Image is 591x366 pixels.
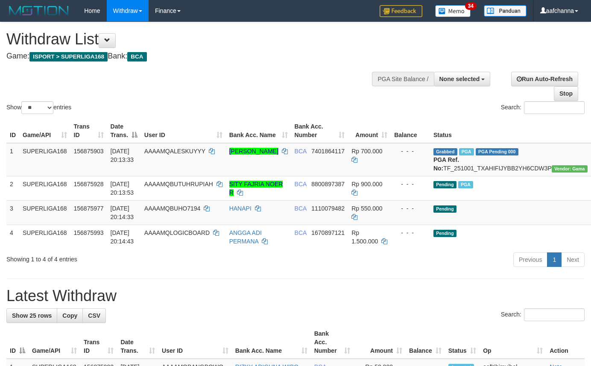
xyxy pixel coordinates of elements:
a: 1 [547,252,562,267]
span: BCA [295,181,307,187]
span: [DATE] 20:14:33 [111,205,134,220]
th: User ID: activate to sort column ascending [141,119,226,143]
th: Bank Acc. Number: activate to sort column ascending [311,326,354,359]
img: Button%20Memo.svg [435,5,471,17]
button: None selected [434,72,491,86]
a: CSV [82,308,106,323]
th: ID: activate to sort column descending [6,326,29,359]
td: SUPERLIGA168 [19,200,70,225]
a: HANAPI [229,205,252,212]
span: [DATE] 20:13:33 [111,148,134,163]
span: AAAAMQLOGICBOARD [144,229,210,236]
th: ID [6,119,19,143]
div: Showing 1 to 4 of 4 entries [6,252,240,264]
span: BCA [295,148,307,155]
span: None selected [439,76,480,82]
th: Trans ID: activate to sort column ascending [80,326,117,359]
img: panduan.png [484,5,527,17]
span: BCA [295,205,307,212]
span: BCA [295,229,307,236]
th: User ID: activate to sort column ascending [158,326,232,359]
a: Show 25 rows [6,308,57,323]
th: Bank Acc. Name: activate to sort column ascending [232,326,311,359]
a: Next [561,252,585,267]
th: Status [430,119,591,143]
span: Copy 1110079482 to clipboard [311,205,345,212]
span: [DATE] 20:13:53 [111,181,134,196]
span: Copy 1670897121 to clipboard [311,229,345,236]
span: 34 [465,2,477,10]
td: SUPERLIGA168 [19,176,70,200]
th: Action [546,326,585,359]
span: 156875977 [74,205,104,212]
span: CSV [88,312,100,319]
span: AAAAMQBUHO7194 [144,205,201,212]
span: Marked by aafsoycanthlai [458,181,473,188]
div: - - - [394,180,427,188]
span: Pending [433,230,456,237]
img: Feedback.jpg [380,5,422,17]
span: Marked by aafsoycanthlai [459,148,474,155]
input: Search: [524,308,585,321]
div: - - - [394,147,427,155]
input: Search: [524,101,585,114]
th: Trans ID: activate to sort column ascending [70,119,107,143]
span: 156875903 [74,148,104,155]
th: Op: activate to sort column ascending [480,326,546,359]
span: 156875993 [74,229,104,236]
a: [PERSON_NAME] [229,148,278,155]
span: Rp 700.000 [351,148,382,155]
th: Date Trans.: activate to sort column descending [107,119,141,143]
span: BCA [127,52,146,61]
a: ANGGA ADI PERMANA [229,229,262,245]
img: MOTION_logo.png [6,4,71,17]
div: - - - [394,204,427,213]
a: Copy [57,308,83,323]
td: SUPERLIGA168 [19,143,70,176]
div: - - - [394,228,427,237]
label: Show entries [6,101,71,114]
th: Bank Acc. Name: activate to sort column ascending [226,119,291,143]
b: PGA Ref. No: [433,156,459,172]
th: Balance: activate to sort column ascending [406,326,445,359]
td: 1 [6,143,19,176]
span: 156875928 [74,181,104,187]
a: Run Auto-Refresh [511,72,578,86]
th: Bank Acc. Number: activate to sort column ascending [291,119,348,143]
span: [DATE] 20:14:43 [111,229,134,245]
span: PGA Pending [476,148,518,155]
th: Amount: activate to sort column ascending [348,119,391,143]
td: TF_251001_TXAHIFIJYBB2YH6CDW3P [430,143,591,176]
a: SITY FAJRIA NOER R [229,181,283,196]
h4: Game: Bank: [6,52,386,61]
label: Search: [501,308,585,321]
span: Copy 7401864117 to clipboard [311,148,345,155]
span: Pending [433,181,456,188]
td: 3 [6,200,19,225]
td: SUPERLIGA168 [19,225,70,249]
th: Game/API: activate to sort column ascending [19,119,70,143]
h1: Withdraw List [6,31,386,48]
td: 4 [6,225,19,249]
th: Game/API: activate to sort column ascending [29,326,80,359]
th: Amount: activate to sort column ascending [354,326,406,359]
span: Rp 550.000 [351,205,382,212]
span: AAAAMQBUTUHRUPIAH [144,181,213,187]
div: PGA Site Balance / [372,72,433,86]
span: Rp 1.500.000 [351,229,378,245]
a: Stop [554,86,578,101]
h1: Latest Withdraw [6,287,585,305]
span: Pending [433,205,456,213]
span: AAAAMQALESKUYYY [144,148,205,155]
span: Copy 8800897387 to clipboard [311,181,345,187]
th: Balance [391,119,430,143]
select: Showentries [21,101,53,114]
span: Rp 900.000 [351,181,382,187]
span: ISPORT > SUPERLIGA168 [29,52,108,61]
span: Grabbed [433,148,457,155]
span: Show 25 rows [12,312,52,319]
th: Status: activate to sort column ascending [445,326,480,359]
td: 2 [6,176,19,200]
th: Date Trans.: activate to sort column ascending [117,326,158,359]
label: Search: [501,101,585,114]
